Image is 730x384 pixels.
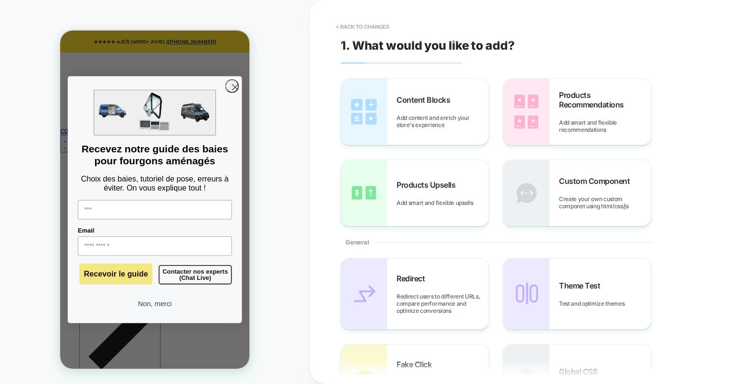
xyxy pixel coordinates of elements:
[18,266,172,281] button: Non, merci
[397,274,429,283] span: Redirect
[559,367,602,376] span: Global CSS
[397,114,488,128] span: Add content and enrich your store's experience
[165,49,178,62] button: Close dialog
[397,199,478,206] span: Add smart and flexible upsells
[559,90,651,109] span: Products Recommendations
[19,233,92,254] button: Recevoir le guide
[397,293,488,314] span: Redirect users to different URLs, compare performance and optimize conversions
[559,300,629,307] span: Test and optimize themes
[397,360,436,369] span: Fake Click
[18,197,172,206] label: Email
[341,226,651,258] div: General
[559,176,634,186] span: Custom Component
[21,144,169,161] span: Choix des baies, tutoriel de pose, erreurs à éviter. On vous explique tout !
[341,38,515,53] span: 1. What would you like to add?
[397,95,455,105] span: Content Blocks
[559,119,651,133] span: Add smart and flexible recommendations
[18,170,172,189] input: Nom
[36,60,152,103] img: Illustration of futuristic looking sneaker
[21,112,168,136] span: Recevez notre guide des baies pour fourgons aménagés
[559,281,605,290] span: Theme Test
[559,195,651,210] span: Create your own custom componet using html/css/js
[98,235,172,254] button: Contacter nos experts (Chat Live)
[331,19,394,34] button: < Back to changes
[397,180,460,190] span: Products Upsells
